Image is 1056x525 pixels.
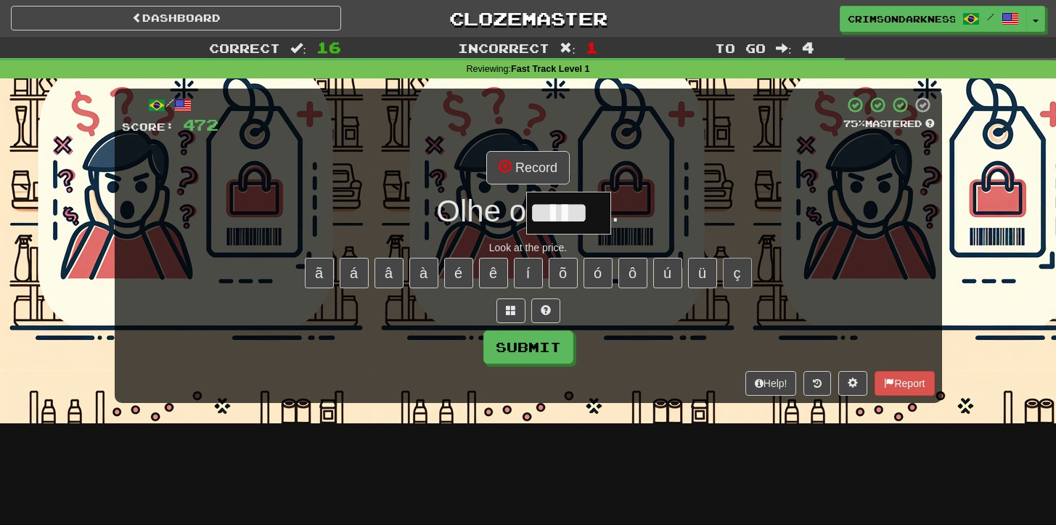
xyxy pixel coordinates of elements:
[436,194,526,228] span: Olhe o
[11,6,341,30] a: Dashboard
[803,371,831,396] button: Round history (alt+y)
[122,96,218,114] div: /
[611,194,620,228] span: .
[514,258,543,288] button: í
[840,6,1027,32] a: CrimsonDarkness3508 /
[305,258,334,288] button: ã
[875,371,934,396] button: Report
[483,330,573,364] button: Submit
[511,64,590,74] strong: Fast Track Level 1
[843,118,935,131] div: Mastered
[183,115,218,134] span: 472
[122,121,174,133] span: Score:
[479,258,508,288] button: ê
[486,151,570,184] button: Record
[316,38,341,56] span: 16
[122,240,935,255] div: Look at the price.
[586,38,598,56] span: 1
[560,42,576,54] span: :
[209,41,280,55] span: Correct
[653,258,682,288] button: ú
[723,258,752,288] button: ç
[688,258,717,288] button: ü
[374,258,404,288] button: â
[584,258,613,288] button: ó
[340,258,369,288] button: á
[363,6,693,31] a: Clozemaster
[843,118,865,129] span: 75 %
[458,41,549,55] span: Incorrect
[496,298,525,323] button: Switch sentence to multiple choice alt+p
[848,12,955,25] span: CrimsonDarkness3508
[531,298,560,323] button: Single letter hint - you only get 1 per sentence and score half the points! alt+h
[444,258,473,288] button: é
[409,258,438,288] button: à
[745,371,797,396] button: Help!
[987,12,994,22] span: /
[549,258,578,288] button: õ
[618,258,647,288] button: ô
[776,42,792,54] span: :
[802,38,814,56] span: 4
[290,42,306,54] span: :
[715,41,766,55] span: To go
